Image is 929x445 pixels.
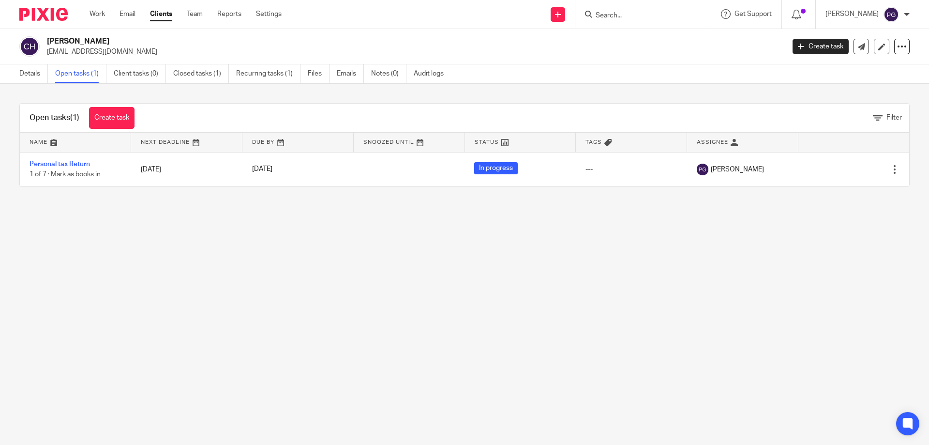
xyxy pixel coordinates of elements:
a: Email [120,9,135,19]
a: Emails [337,64,364,83]
img: svg%3E [697,164,708,175]
p: [EMAIL_ADDRESS][DOMAIN_NAME] [47,47,778,57]
h1: Open tasks [30,113,79,123]
a: Team [187,9,203,19]
a: Settings [256,9,282,19]
p: [PERSON_NAME] [825,9,879,19]
a: Files [308,64,330,83]
span: In progress [474,162,518,174]
img: svg%3E [884,7,899,22]
span: Status [475,139,499,145]
span: 1 of 7 · Mark as books in [30,171,101,178]
span: Get Support [734,11,772,17]
span: [PERSON_NAME] [711,165,764,174]
span: Tags [585,139,602,145]
a: Work [90,9,105,19]
a: Reports [217,9,241,19]
a: Audit logs [414,64,451,83]
img: Pixie [19,8,68,21]
a: Closed tasks (1) [173,64,229,83]
td: [DATE] [131,152,242,186]
div: --- [585,165,677,174]
a: Recurring tasks (1) [236,64,300,83]
span: Filter [886,114,902,121]
a: Client tasks (0) [114,64,166,83]
a: Create task [89,107,135,129]
a: Open tasks (1) [55,64,106,83]
a: Clients [150,9,172,19]
span: [DATE] [252,166,272,173]
a: Personal tax Return [30,161,90,168]
span: Snoozed Until [363,139,414,145]
a: Create task [793,39,849,54]
span: (1) [70,114,79,122]
a: Notes (0) [371,64,406,83]
h2: [PERSON_NAME] [47,36,632,46]
a: Details [19,64,48,83]
img: svg%3E [19,36,40,57]
input: Search [595,12,682,20]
